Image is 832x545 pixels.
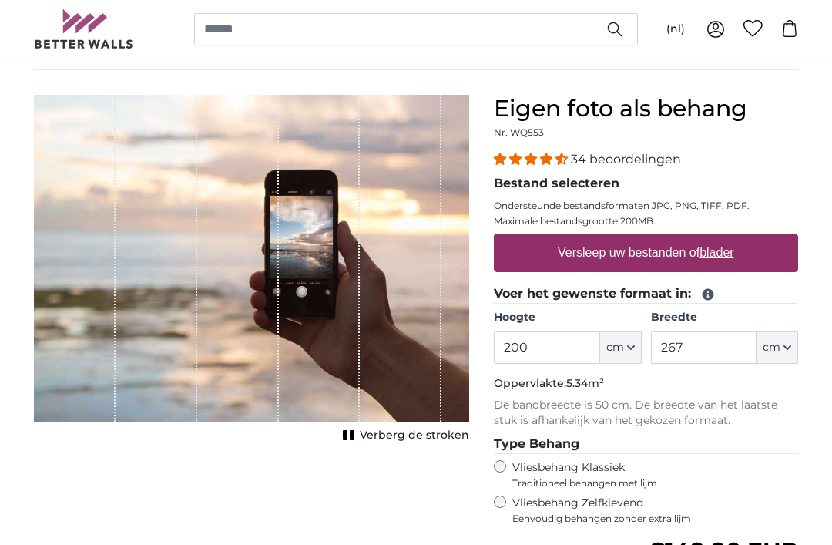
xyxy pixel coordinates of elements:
p: De bandbreedte is 50 cm. De breedte van het laatste stuk is afhankelijk van het gekozen formaat. [494,398,798,429]
u: blader [699,246,733,259]
p: Oppervlakte: [494,376,798,392]
label: Breedte [651,310,798,325]
p: Ondersteunde bestandsformaten JPG, PNG, TIFF, PDF. [494,200,798,212]
label: Vliesbehang Klassiek [512,460,770,489]
label: Versleep uw bestanden of [552,237,740,268]
span: 5.34m² [566,376,604,390]
div: 1 of 1 [34,95,469,446]
legend: Type Behang [494,435,798,454]
span: cm [606,340,624,355]
span: Nr. WQ553 [494,126,544,138]
legend: Voer het gewenste formaat in: [494,284,798,304]
button: cm [600,331,642,364]
span: Verberg de stroken [360,428,469,443]
img: Betterwalls [34,9,134,49]
span: 34 beoordelingen [571,152,681,167]
span: Eenvoudig behangen zonder extra lijm [512,513,798,525]
button: Verberg de stroken [338,425,469,446]
span: Traditioneel behangen met lijm [512,477,770,489]
button: (nl) [654,15,697,43]
p: Maximale bestandsgrootte 200MB. [494,215,798,227]
button: cm [757,331,798,364]
span: 4.32 stars [494,152,571,167]
label: Vliesbehang Zelfklevend [512,496,798,525]
legend: Bestand selecteren [494,174,798,193]
h1: Eigen foto als behang [494,95,798,123]
label: Hoogte [494,310,641,325]
span: cm [763,340,780,355]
